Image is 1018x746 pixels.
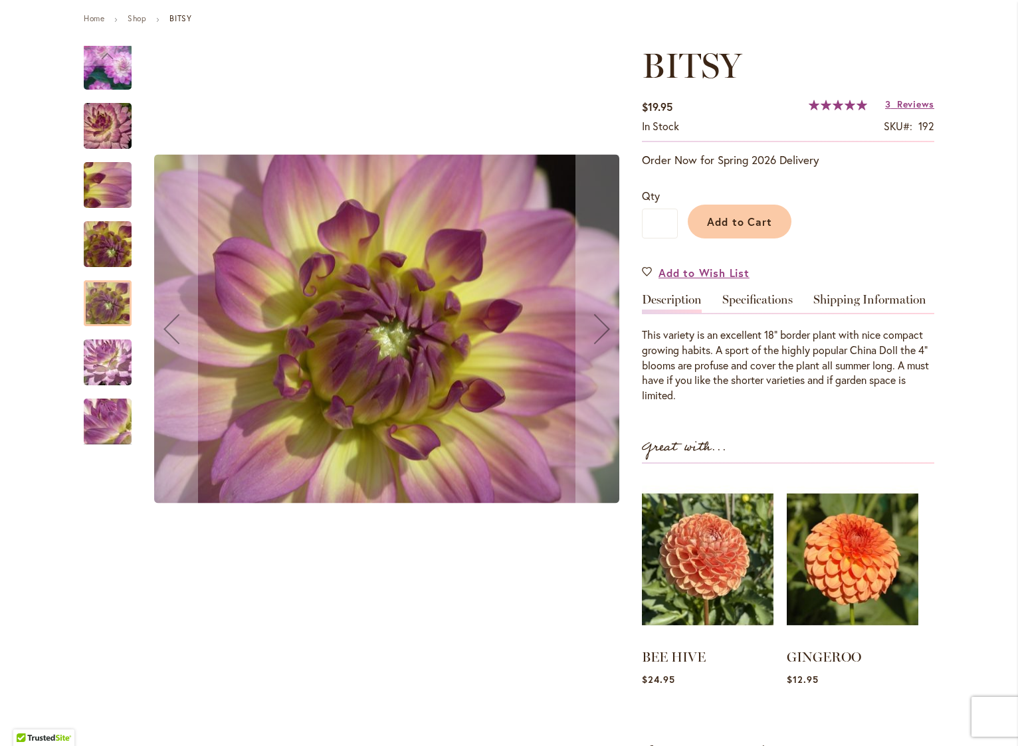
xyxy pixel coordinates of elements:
[145,46,629,612] div: BITSYBITSYBITSY
[642,45,742,86] span: BITSY
[84,90,145,149] div: BITSY
[642,152,934,168] p: Order Now for Spring 2026 Delivery
[918,119,934,134] div: 192
[60,386,155,458] img: BITSY
[10,699,47,736] iframe: Launch Accessibility Center
[813,294,926,313] a: Shipping Information
[84,13,104,23] a: Home
[884,119,912,133] strong: SKU
[787,649,861,665] a: GINGEROO
[60,327,155,399] img: BITSY
[642,189,660,203] span: Qty
[575,46,629,612] button: Next
[169,13,191,23] strong: BITSY
[642,477,773,642] img: BEE HIVE
[84,267,145,326] div: BITSY
[642,436,727,458] strong: Great with...
[84,208,145,267] div: BITSY
[145,46,629,612] div: BITSY
[642,294,934,403] div: Detailed Product Info
[885,98,934,110] a: 3 Reviews
[809,100,867,110] div: 100%
[642,119,679,134] div: Availability
[84,46,132,66] div: Previous
[84,149,145,208] div: BITSY
[659,265,750,280] span: Add to Wish List
[787,477,918,642] img: GINGEROO
[84,385,132,444] div: BITSY
[642,649,706,665] a: BEE HIVE
[154,155,619,504] img: BITSY
[688,205,791,238] button: Add to Cart
[60,149,155,221] img: BITSY
[787,673,819,686] span: $12.95
[642,327,934,403] div: This variety is an excellent 18" border plant with nice compact growing habits. A sport of the hi...
[722,294,793,313] a: Specifications
[84,326,145,385] div: BITSY
[642,119,679,133] span: In stock
[642,673,675,686] span: $24.95
[60,94,155,158] img: BITSY
[642,294,702,313] a: Description
[897,98,934,110] span: Reviews
[61,21,155,113] img: BITSY
[145,46,198,612] button: Previous
[885,98,891,110] span: 3
[128,13,146,23] a: Shop
[707,215,773,229] span: Add to Cart
[145,46,690,612] div: Product Images
[642,100,672,114] span: $19.95
[60,209,155,280] img: BITSY
[642,265,750,280] a: Add to Wish List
